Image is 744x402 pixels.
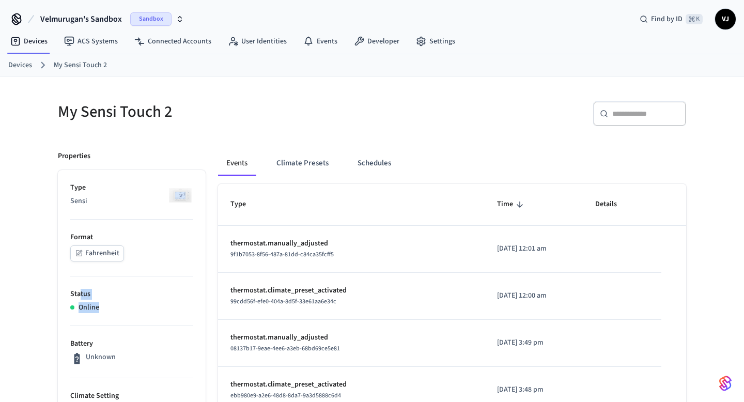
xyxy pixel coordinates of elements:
[497,290,570,301] p: [DATE] 12:00 am
[56,32,126,51] a: ACS Systems
[686,14,703,24] span: ⌘ K
[631,10,711,28] div: Find by ID⌘ K
[70,232,193,243] p: Format
[86,352,116,363] p: Unknown
[126,32,220,51] a: Connected Accounts
[70,196,193,207] p: Sensi
[70,289,193,300] p: Status
[58,101,366,122] h5: My Sensi Touch 2
[130,12,172,26] span: Sandbox
[70,338,193,349] p: Battery
[79,302,99,313] p: Online
[70,245,124,261] button: Fahrenheit
[230,391,341,400] span: ebb980e9-a2e6-48d8-8da7-9a3d5888c6d4
[167,182,193,208] img: Sensi Smart Thermostat (White)
[2,32,56,51] a: Devices
[230,250,334,259] span: 9f1b7053-8f56-487a-81dd-c84ca35fcff5
[651,14,683,24] span: Find by ID
[230,297,336,306] span: 99cdd56f-efe0-404a-8d5f-33e61aa6e34c
[349,151,399,176] button: Schedules
[408,32,463,51] a: Settings
[595,196,630,212] span: Details
[719,375,732,392] img: SeamLogoGradient.69752ec5.svg
[230,344,340,353] span: 08137b17-9eae-4ee6-a3eb-68bd69ce5e81
[40,13,122,25] span: Velmurugan's Sandbox
[295,32,346,51] a: Events
[54,60,107,71] a: My Sensi Touch 2
[70,182,193,193] p: Type
[715,9,736,29] button: VJ
[497,196,526,212] span: Time
[716,10,735,28] span: VJ
[230,379,472,390] p: thermostat.climate_preset_activated
[497,384,570,395] p: [DATE] 3:48 pm
[8,60,32,71] a: Devices
[218,151,256,176] button: Events
[70,391,193,401] p: Climate Setting
[230,196,259,212] span: Type
[230,332,472,343] p: thermostat.manually_adjusted
[230,285,472,296] p: thermostat.climate_preset_activated
[497,243,570,254] p: [DATE] 12:01 am
[230,238,472,249] p: thermostat.manually_adjusted
[346,32,408,51] a: Developer
[497,337,570,348] p: [DATE] 3:49 pm
[268,151,337,176] button: Climate Presets
[220,32,295,51] a: User Identities
[58,151,90,162] p: Properties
